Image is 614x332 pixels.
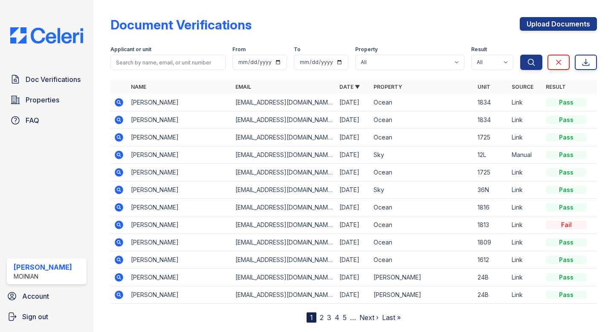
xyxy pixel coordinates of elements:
[474,111,508,129] td: 1834
[26,74,81,84] span: Doc Verifications
[336,181,370,199] td: [DATE]
[3,308,90,325] a: Sign out
[370,146,474,164] td: Sky
[546,291,587,299] div: Pass
[22,291,49,301] span: Account
[370,181,474,199] td: Sky
[127,129,232,146] td: [PERSON_NAME]
[131,84,146,90] a: Name
[232,146,336,164] td: [EMAIL_ADDRESS][DOMAIN_NAME]
[336,286,370,304] td: [DATE]
[478,84,490,90] a: Unit
[546,186,587,194] div: Pass
[474,216,508,234] td: 1813
[508,234,542,251] td: Link
[508,111,542,129] td: Link
[546,203,587,212] div: Pass
[232,181,336,199] td: [EMAIL_ADDRESS][DOMAIN_NAME]
[7,91,87,108] a: Properties
[232,216,336,234] td: [EMAIL_ADDRESS][DOMAIN_NAME]
[370,286,474,304] td: [PERSON_NAME]
[26,95,59,105] span: Properties
[336,251,370,269] td: [DATE]
[350,312,356,323] span: …
[127,269,232,286] td: [PERSON_NAME]
[546,256,587,264] div: Pass
[359,313,379,322] a: Next ›
[26,115,39,125] span: FAQ
[508,94,542,111] td: Link
[474,251,508,269] td: 1612
[232,269,336,286] td: [EMAIL_ADDRESS][DOMAIN_NAME]
[370,234,474,251] td: Ocean
[508,216,542,234] td: Link
[336,129,370,146] td: [DATE]
[3,27,90,44] img: CE_Logo_Blue-a8612792a0a2168367f1c8372b55b34899dd931a85d93a1a3d3e32e68fde9ad4.png
[336,111,370,129] td: [DATE]
[370,269,474,286] td: [PERSON_NAME]
[520,17,597,31] a: Upload Documents
[336,234,370,251] td: [DATE]
[370,216,474,234] td: Ocean
[546,116,587,124] div: Pass
[232,94,336,111] td: [EMAIL_ADDRESS][DOMAIN_NAME]
[127,251,232,269] td: [PERSON_NAME]
[14,262,72,272] div: [PERSON_NAME]
[14,272,72,281] div: Moinian
[339,84,360,90] a: Date ▼
[22,312,48,322] span: Sign out
[546,168,587,177] div: Pass
[127,286,232,304] td: [PERSON_NAME]
[343,313,347,322] a: 5
[474,129,508,146] td: 1725
[336,269,370,286] td: [DATE]
[307,312,316,323] div: 1
[232,234,336,251] td: [EMAIL_ADDRESS][DOMAIN_NAME]
[127,181,232,199] td: [PERSON_NAME]
[232,46,246,53] label: From
[508,251,542,269] td: Link
[127,111,232,129] td: [PERSON_NAME]
[474,94,508,111] td: 1834
[508,146,542,164] td: Manual
[320,313,324,322] a: 2
[7,112,87,129] a: FAQ
[7,71,87,88] a: Doc Verifications
[471,46,487,53] label: Result
[336,164,370,181] td: [DATE]
[232,111,336,129] td: [EMAIL_ADDRESS][DOMAIN_NAME]
[327,313,331,322] a: 3
[382,313,401,322] a: Last »
[336,94,370,111] td: [DATE]
[232,251,336,269] td: [EMAIL_ADDRESS][DOMAIN_NAME]
[336,199,370,216] td: [DATE]
[3,288,90,305] a: Account
[546,238,587,247] div: Pass
[127,146,232,164] td: [PERSON_NAME]
[370,251,474,269] td: Ocean
[370,94,474,111] td: Ocean
[336,146,370,164] td: [DATE]
[546,84,566,90] a: Result
[110,55,226,70] input: Search by name, email, or unit number
[370,164,474,181] td: Ocean
[336,216,370,234] td: [DATE]
[508,164,542,181] td: Link
[546,98,587,107] div: Pass
[508,269,542,286] td: Link
[474,199,508,216] td: 1816
[512,84,533,90] a: Source
[127,216,232,234] td: [PERSON_NAME]
[508,181,542,199] td: Link
[370,129,474,146] td: Ocean
[335,313,339,322] a: 4
[232,199,336,216] td: [EMAIL_ADDRESS][DOMAIN_NAME]
[127,199,232,216] td: [PERSON_NAME]
[474,146,508,164] td: 12L
[370,111,474,129] td: Ocean
[508,286,542,304] td: Link
[235,84,251,90] a: Email
[127,94,232,111] td: [PERSON_NAME]
[370,199,474,216] td: Ocean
